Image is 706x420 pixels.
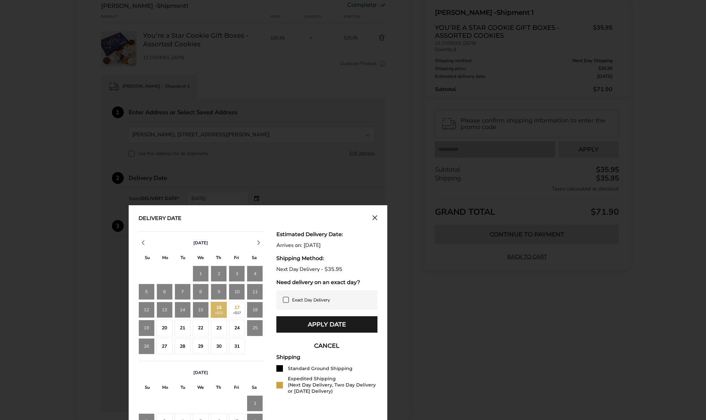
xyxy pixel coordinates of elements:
[276,242,377,249] div: Arrives on: [DATE]
[210,383,227,393] div: T
[276,279,377,285] div: Need delivery on an exact day?
[210,254,227,264] div: T
[192,254,209,264] div: W
[191,240,211,246] button: [DATE]
[292,297,330,303] span: Exact Day Delivery
[245,383,263,393] div: S
[276,316,377,333] button: Apply Date
[276,255,377,261] div: Shipping Method:
[276,266,377,273] div: Next Day Delivery - $35.95
[193,370,208,376] span: [DATE]
[193,240,208,246] span: [DATE]
[288,365,353,372] div: Standard Ground Shipping
[156,254,174,264] div: M
[139,254,156,264] div: S
[139,215,182,222] div: Delivery Date
[174,383,192,393] div: T
[227,383,245,393] div: F
[276,354,377,360] div: Shipping
[174,254,192,264] div: T
[156,383,174,393] div: M
[191,370,211,376] button: [DATE]
[245,254,263,264] div: S
[276,338,377,354] button: CANCEL
[372,215,377,222] button: Close calendar
[227,254,245,264] div: F
[192,383,209,393] div: W
[139,383,156,393] div: S
[288,376,377,394] div: Expedited Shipping (Next Day Delivery, Two Day Delivery or [DATE] Delivery)
[276,231,377,237] div: Estimated Delivery Date:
